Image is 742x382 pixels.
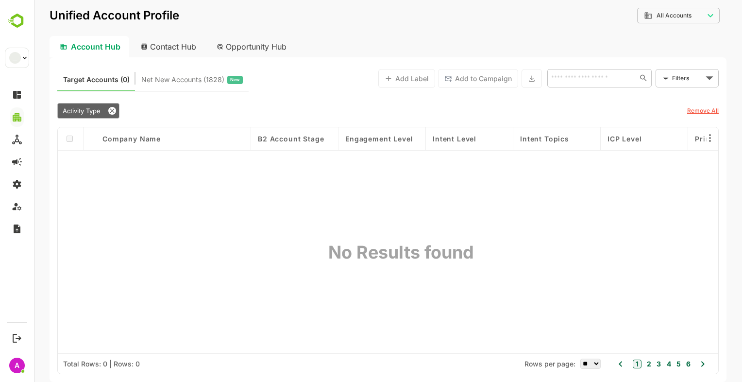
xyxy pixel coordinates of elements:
[196,73,206,86] span: New
[29,73,96,86] span: Known accounts you’ve identified to target - imported from CRM, Offline upload, or promoted from ...
[490,360,541,368] span: Rows per page:
[610,11,670,20] div: All Accounts
[354,151,380,353] div: No Results found
[5,12,30,30] img: BambooboxLogoMark.f1c84d78b4c51b1a7b5f700c9845e183.svg
[599,360,607,368] button: 1
[661,135,724,143] span: Primary Industry
[99,36,171,57] div: Contact Hub
[650,359,657,369] button: 6
[10,331,23,345] button: Logout
[620,359,627,369] button: 3
[344,69,401,88] button: Add Label
[488,69,508,88] button: Export the selected data as CSV
[399,135,442,143] span: Intent Level
[653,107,685,114] u: Remove All
[29,107,67,115] span: Activity Type
[29,360,106,368] div: Total Rows: 0 | Rows: 0
[68,135,127,143] span: Company name
[610,359,617,369] button: 2
[175,36,261,57] div: Opportunity Hub
[486,135,535,143] span: Intent Topics
[404,69,484,88] button: Add to Campaign
[23,103,85,119] div: Activity Type
[573,135,608,143] span: ICP Level
[9,52,21,64] div: __
[16,10,145,21] p: Unified Account Profile
[224,135,290,143] span: B2 Account Stage
[640,359,647,369] button: 5
[311,135,379,143] span: Engagement Level
[638,73,669,83] div: Filters
[16,36,95,57] div: Account Hub
[603,6,686,25] div: All Accounts
[9,358,25,373] div: A
[623,12,658,19] span: All Accounts
[637,68,685,88] div: Filters
[107,73,190,86] span: Net New Accounts ( 1828 )
[630,359,637,369] button: 4
[107,73,209,86] div: Newly surfaced ICP-fit accounts from Intent, Website, LinkedIn, and other engagement signals.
